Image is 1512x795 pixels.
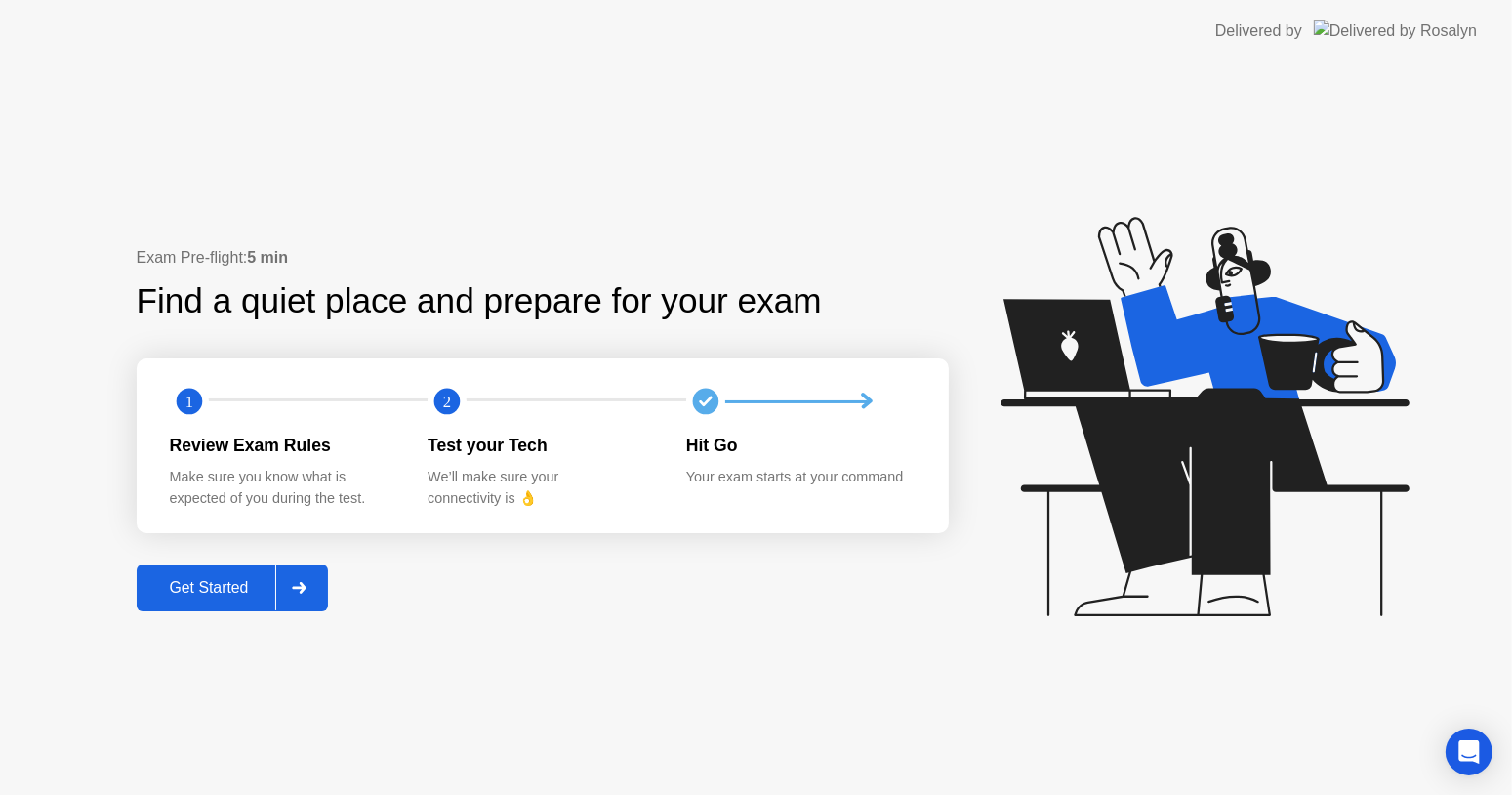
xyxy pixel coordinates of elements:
div: Review Exam Rules [170,433,397,458]
div: Open Intercom Messenger [1446,729,1492,775]
div: Get Started [143,579,276,597]
div: Delivered by [1215,20,1302,43]
img: Delivered by Rosalyn [1314,20,1477,42]
text: 2 [443,393,451,411]
div: Hit Go [686,433,914,458]
b: 5 min [247,249,288,266]
div: Exam Pre-flight: [137,246,949,270]
div: We’ll make sure your connectivity is 👌 [428,467,655,509]
button: Get Started [137,565,329,611]
div: Make sure you know what is expected of you during the test. [170,467,397,509]
div: Test your Tech [428,433,655,458]
text: 1 [184,393,192,411]
div: Your exam starts at your command [686,467,914,488]
div: Find a quiet place and prepare for your exam [137,275,825,327]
